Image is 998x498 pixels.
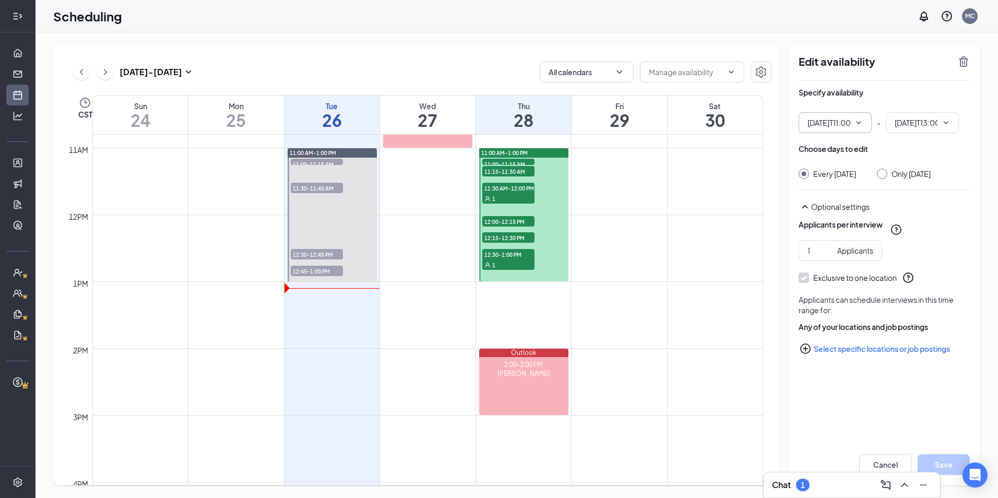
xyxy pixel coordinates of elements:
[74,64,89,80] button: ChevronLeft
[100,66,111,78] svg: ChevronRight
[380,96,476,134] a: August 27, 2025
[918,10,930,22] svg: Notifications
[182,66,195,78] svg: SmallChevronDown
[801,481,805,490] div: 1
[476,96,572,134] a: August 28, 2025
[572,101,667,111] div: Fri
[917,479,930,491] svg: Minimize
[120,66,182,78] h3: [DATE] - [DATE]
[942,118,950,127] svg: ChevronDown
[71,278,90,289] div: 1pm
[13,11,23,21] svg: Expand
[188,111,284,129] h1: 25
[53,7,122,25] h1: Scheduling
[484,262,491,268] svg: User
[854,118,863,127] svg: ChevronDown
[380,101,476,111] div: Wed
[479,360,568,369] div: 2:00-3:00 PM
[540,62,634,82] button: All calendarsChevronDown
[291,159,343,169] span: 11:00-11:15 AM
[71,478,90,490] div: 4pm
[290,149,336,157] span: 11:00 AM-1:00 PM
[877,477,894,493] button: ComposeMessage
[799,322,970,332] div: Any of your locations and job postings
[799,200,970,213] div: Optional settings
[813,169,856,179] div: Every [DATE]
[902,271,914,284] svg: QuestionInfo
[479,349,568,357] div: Outlook
[837,245,873,256] div: Applicants
[479,369,568,378] div: [PERSON_NAME]
[13,111,23,121] svg: Analysis
[918,454,970,475] button: Save
[79,97,91,109] svg: Clock
[896,477,913,493] button: ChevronUp
[572,96,667,134] a: August 29, 2025
[291,249,343,259] span: 12:30-12:45 PM
[614,67,625,77] svg: ChevronDown
[284,111,380,129] h1: 26
[482,216,534,227] span: 12:00-12:15 PM
[799,112,970,133] div: -
[965,11,975,20] div: MC
[188,101,284,111] div: Mon
[799,338,970,359] button: Select specific locations or job postingsPlusCircle
[291,183,343,193] span: 11:30-11:45 AM
[649,66,723,78] input: Manage availability
[799,219,883,230] div: Applicants per interview
[67,211,90,222] div: 12pm
[482,159,534,169] span: 11:00-11:15 AM
[476,101,572,111] div: Thu
[880,479,892,491] svg: ComposeMessage
[799,342,812,355] svg: PlusCircle
[941,10,953,22] svg: QuestionInfo
[668,111,763,129] h1: 30
[492,195,495,203] span: 1
[482,183,534,193] span: 11:30 AM-12:00 PM
[13,477,23,488] svg: Settings
[188,96,284,134] a: August 25, 2025
[492,262,495,269] span: 1
[78,109,92,120] span: CST
[799,144,868,154] div: Choose days to edit
[890,223,902,236] svg: QuestionInfo
[76,66,87,78] svg: ChevronLeft
[898,479,911,491] svg: ChevronUp
[484,196,491,202] svg: User
[957,55,970,68] svg: TrashOutline
[799,200,811,213] svg: SmallChevronUp
[799,55,951,68] h2: Edit availability
[284,101,380,111] div: Tue
[572,111,667,129] h1: 29
[481,149,528,157] span: 11:00 AM-1:00 PM
[963,463,988,488] div: Open Intercom Messenger
[380,111,476,129] h1: 27
[892,169,931,179] div: Only [DATE]
[799,294,970,315] div: Applicants can schedule interviews in this time range for:
[93,101,188,111] div: Sun
[284,96,380,134] a: August 26, 2025
[71,345,90,356] div: 2pm
[482,166,534,176] span: 11:15-11:30 AM
[755,66,767,78] svg: Settings
[93,96,188,134] a: August 24, 2025
[859,454,911,475] button: Cancel
[71,411,90,423] div: 3pm
[93,111,188,129] h1: 24
[813,272,897,283] div: Exclusive to one location
[751,62,771,82] button: Settings
[915,477,932,493] button: Minimize
[98,64,113,80] button: ChevronRight
[67,144,90,156] div: 11am
[811,201,970,212] div: Optional settings
[476,111,572,129] h1: 28
[727,68,735,76] svg: ChevronDown
[482,232,534,243] span: 12:15-12:30 PM
[291,266,343,276] span: 12:45-1:00 PM
[799,87,863,98] div: Specify availability
[668,101,763,111] div: Sat
[482,249,534,259] span: 12:30-1:00 PM
[668,96,763,134] a: August 30, 2025
[772,479,791,491] h3: Chat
